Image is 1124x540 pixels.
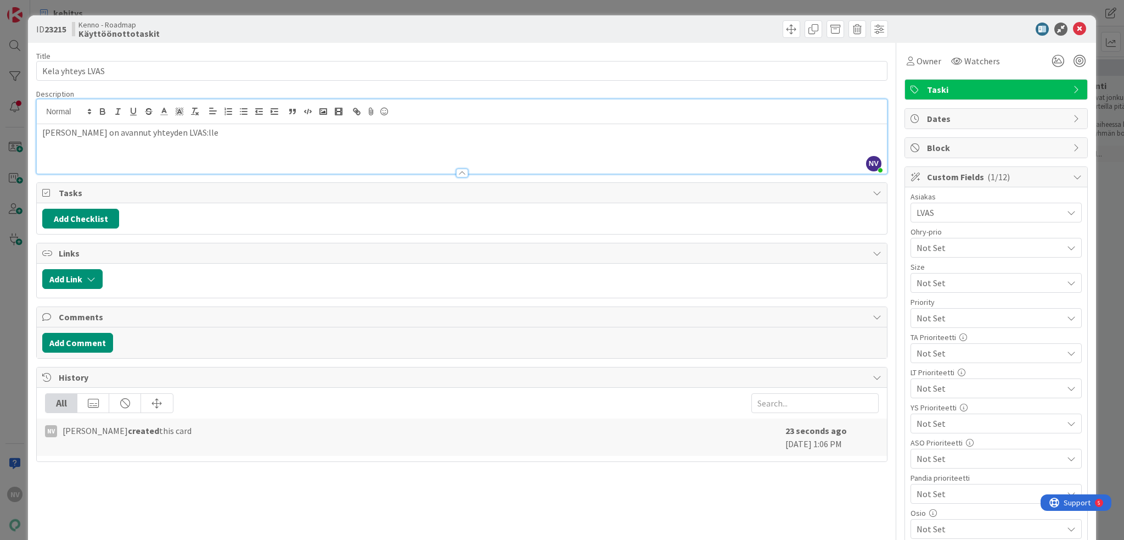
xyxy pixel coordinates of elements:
[46,394,77,413] div: All
[751,393,879,413] input: Search...
[917,416,1057,431] span: Not Set
[911,298,1082,306] div: Priority
[911,263,1082,271] div: Size
[987,171,1010,182] span: ( 1/12 )
[911,228,1082,236] div: Ohry-prio
[927,83,1067,96] span: Taski
[36,61,887,81] input: type card name here...
[36,89,74,99] span: Description
[59,310,867,324] span: Comments
[78,29,160,38] b: Käyttöönottotaskit
[927,112,1067,125] span: Dates
[45,425,57,437] div: NV
[911,193,1082,201] div: Asiakas
[917,381,1057,396] span: Not Set
[917,346,1057,361] span: Not Set
[911,333,1082,341] div: TA Prioriteetti
[911,404,1082,411] div: YS Prioriteetti
[128,425,159,436] b: created
[917,522,1063,536] span: Not Set
[911,509,1082,517] div: Osio
[78,20,160,29] span: Kenno - Roadmap
[57,4,60,13] div: 5
[42,209,119,229] button: Add Checklist
[785,425,847,436] b: 23 seconds ago
[911,474,1082,482] div: Pandia prioriteetti
[917,310,1057,326] span: Not Set
[866,156,881,171] span: NV
[42,333,113,353] button: Add Comment
[917,451,1057,466] span: Not Set
[36,23,66,36] span: ID
[917,486,1057,502] span: Not Set
[42,269,103,289] button: Add Link
[964,54,1000,68] span: Watchers
[44,24,66,35] b: 23215
[63,424,192,437] span: [PERSON_NAME] this card
[927,141,1067,154] span: Block
[785,424,879,450] div: [DATE] 1:06 PM
[917,54,941,68] span: Owner
[917,206,1063,219] span: LVAS
[917,275,1057,291] span: Not Set
[59,371,867,384] span: History
[36,51,50,61] label: Title
[911,439,1082,447] div: ASO Prioriteetti
[927,170,1067,183] span: Custom Fields
[911,369,1082,376] div: LT Prioriteetti
[59,247,867,260] span: Links
[917,240,1057,255] span: Not Set
[59,186,867,199] span: Tasks
[23,2,50,15] span: Support
[42,126,881,139] p: [PERSON_NAME] on avannut yhteyden LVAS:lle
